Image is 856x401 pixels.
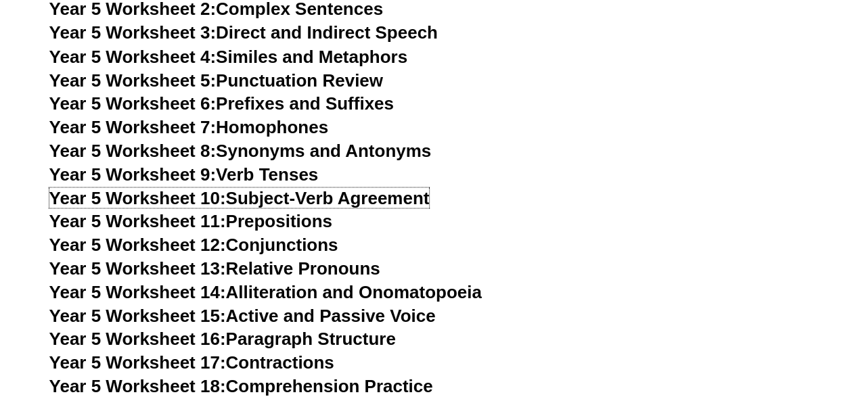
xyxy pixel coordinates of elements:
[49,164,319,184] a: Year 5 Worksheet 9:Verb Tenses
[49,375,433,396] a: Year 5 Worksheet 18:Comprehension Practice
[49,46,408,66] a: Year 5 Worksheet 4:Similes and Metaphors
[49,22,438,43] a: Year 5 Worksheet 3:Direct and Indirect Speech
[49,187,430,208] a: Year 5 Worksheet 10:Subject-Verb Agreement
[49,258,226,278] span: Year 5 Worksheet 13:
[49,281,482,302] a: Year 5 Worksheet 14:Alliteration and Onomatopoeia
[49,46,217,66] span: Year 5 Worksheet 4:
[49,281,226,302] span: Year 5 Worksheet 14:
[49,328,226,348] span: Year 5 Worksheet 16:
[49,328,396,348] a: Year 5 Worksheet 16:Paragraph Structure
[49,70,217,90] span: Year 5 Worksheet 5:
[49,210,332,231] a: Year 5 Worksheet 11:Prepositions
[49,258,380,278] a: Year 5 Worksheet 13:Relative Pronouns
[49,234,226,254] span: Year 5 Worksheet 12:
[49,93,394,113] a: Year 5 Worksheet 6:Prefixes and Suffixes
[49,375,226,396] span: Year 5 Worksheet 18:
[49,140,432,160] a: Year 5 Worksheet 8:Synonyms and Antonyms
[49,22,217,43] span: Year 5 Worksheet 3:
[49,352,226,372] span: Year 5 Worksheet 17:
[49,305,436,325] a: Year 5 Worksheet 15:Active and Passive Voice
[49,234,338,254] a: Year 5 Worksheet 12:Conjunctions
[49,70,383,90] a: Year 5 Worksheet 5:Punctuation Review
[49,140,217,160] span: Year 5 Worksheet 8:
[49,93,217,113] span: Year 5 Worksheet 6:
[49,210,226,231] span: Year 5 Worksheet 11:
[49,116,329,137] a: Year 5 Worksheet 7:Homophones
[631,248,856,401] iframe: Chat Widget
[49,305,226,325] span: Year 5 Worksheet 15:
[49,164,217,184] span: Year 5 Worksheet 9:
[49,352,334,372] a: Year 5 Worksheet 17:Contractions
[49,187,226,208] span: Year 5 Worksheet 10:
[49,116,217,137] span: Year 5 Worksheet 7:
